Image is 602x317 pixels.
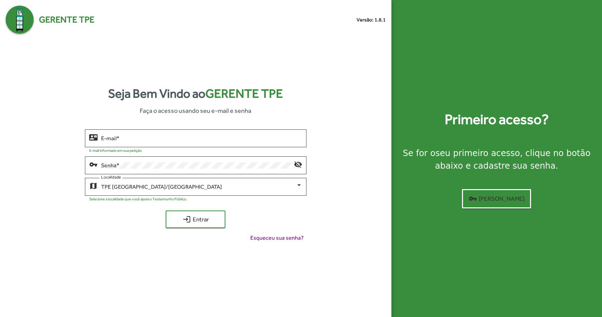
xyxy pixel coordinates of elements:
[469,192,524,205] span: [PERSON_NAME]
[39,13,94,26] span: Gerente TPE
[294,160,302,168] mat-icon: visibility_off
[89,181,98,190] mat-icon: map
[89,160,98,168] mat-icon: vpn_key
[205,86,283,101] span: Gerente TPE
[172,213,219,226] span: Entrar
[89,197,187,201] mat-hint: Selecione a localidade que você apoia o Testemunho Público.
[183,215,191,224] mat-icon: login
[89,148,143,153] mat-hint: E-mail informado em sua petição.
[400,147,594,172] div: Se for o , clique no botão abaixo e cadastre sua senha.
[166,211,225,228] button: Entrar
[108,84,283,103] strong: Seja Bem Vindo ao
[469,194,477,203] mat-icon: vpn_key
[89,133,98,141] mat-icon: contact_mail
[250,234,304,242] span: Esqueceu sua senha?
[462,189,531,208] button: [PERSON_NAME]
[6,6,34,34] img: Logo Gerente
[445,109,549,130] strong: Primeiro acesso?
[436,148,520,158] strong: seu primeiro acesso
[140,106,251,115] span: Faça o acesso usando seu e-mail e senha
[357,16,386,24] small: Versão: 1.8.1
[101,183,222,190] span: TPE [GEOGRAPHIC_DATA]/[GEOGRAPHIC_DATA]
